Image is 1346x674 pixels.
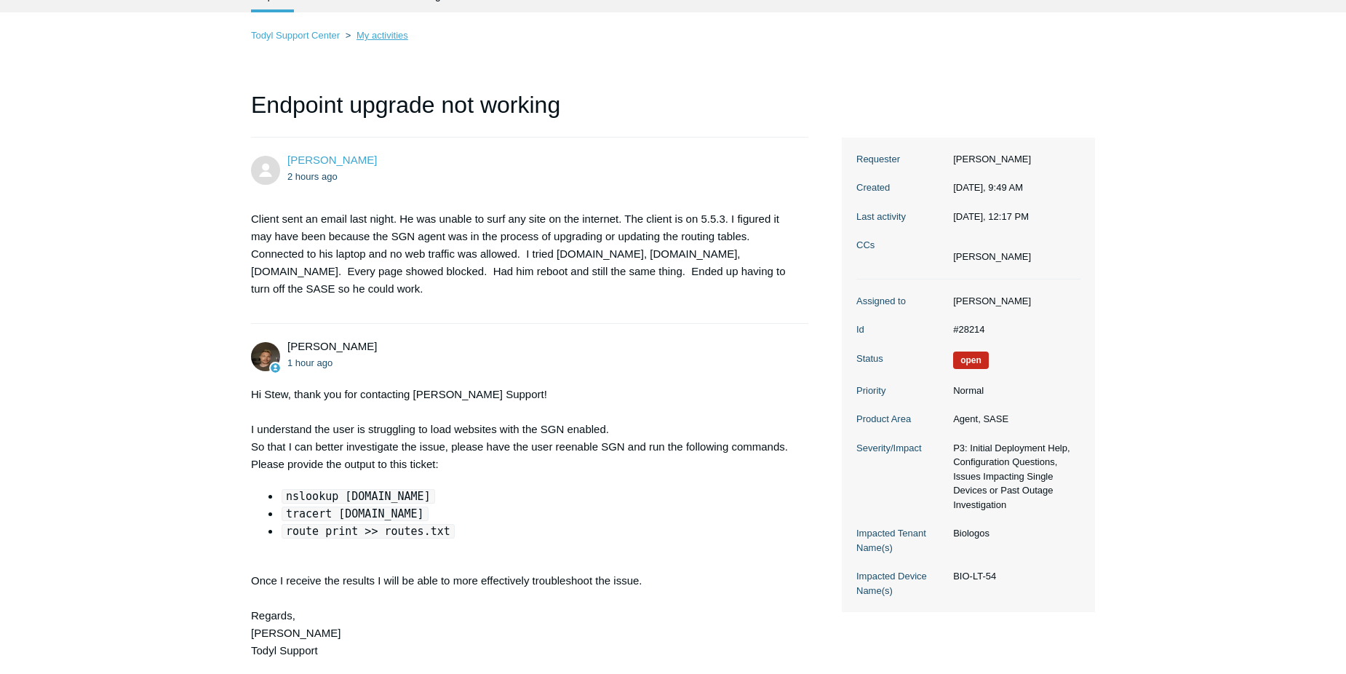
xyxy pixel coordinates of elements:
dt: Severity/Impact [856,441,946,456]
dt: Status [856,352,946,366]
dt: Id [856,322,946,337]
dd: Biologos [946,526,1080,541]
code: tracert [DOMAIN_NAME] [282,507,429,521]
time: 09/18/2025, 10:40 [287,357,332,368]
span: Stew Lambert [287,154,377,166]
dt: Impacted Tenant Name(s) [856,526,946,555]
dt: Product Area [856,412,946,427]
dd: [PERSON_NAME] [946,294,1080,309]
dt: Impacted Device Name(s) [856,569,946,598]
dt: CCs [856,238,946,253]
time: 09/18/2025, 09:49 [287,171,338,182]
dd: Normal [946,384,1080,398]
a: Todyl Support Center [251,30,340,41]
p: Client sent an email last night. He was unable to surf any site on the internet. The client is on... [251,210,794,298]
dt: Last activity [856,210,946,224]
span: Andy Paull [287,340,377,352]
code: route print >> routes.txt [282,524,455,539]
code: nslookup [DOMAIN_NAME] [282,489,435,504]
dd: [PERSON_NAME] [946,152,1080,167]
span: We are working on a response for you [953,352,989,369]
li: Brandon Ogiba [953,250,1031,264]
dt: Priority [856,384,946,398]
time: 09/18/2025, 12:17 [953,211,1029,222]
li: My activities [343,30,408,41]
dt: Created [856,181,946,195]
dt: Requester [856,152,946,167]
dt: Assigned to [856,294,946,309]
dd: Agent, SASE [946,412,1080,427]
h1: Endpoint upgrade not working [251,87,808,138]
dd: P3: Initial Deployment Help, Configuration Questions, Issues Impacting Single Devices or Past Out... [946,441,1080,512]
a: My activities [357,30,408,41]
dd: BIO-LT-54 [946,569,1080,584]
li: Todyl Support Center [251,30,343,41]
a: [PERSON_NAME] [287,154,377,166]
time: 09/18/2025, 09:49 [953,182,1023,193]
dd: #28214 [946,322,1080,337]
